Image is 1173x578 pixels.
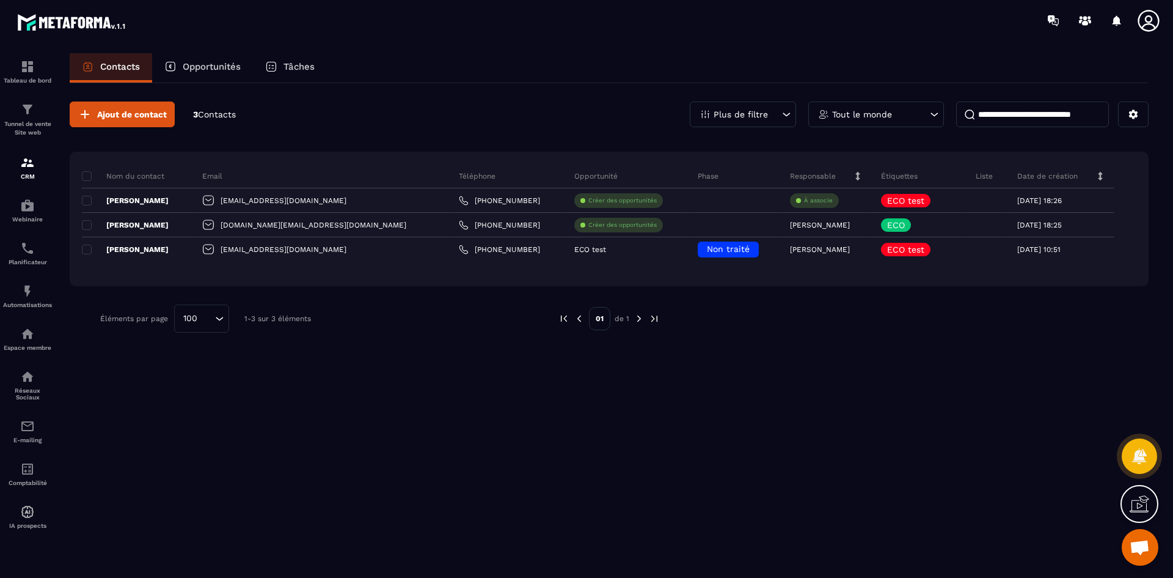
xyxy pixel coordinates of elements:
[82,196,169,206] p: [PERSON_NAME]
[459,196,540,206] a: [PHONE_NUMBER]
[649,313,660,324] img: next
[3,146,52,189] a: formationformationCRM
[100,314,168,323] p: Éléments par page
[976,171,993,181] p: Liste
[589,307,610,330] p: 01
[1122,529,1158,566] div: Ouvrir le chat
[558,313,569,324] img: prev
[3,387,52,401] p: Réseaux Sociaux
[790,171,836,181] p: Responsable
[198,109,236,119] span: Contacts
[20,155,35,170] img: formation
[1017,196,1062,205] p: [DATE] 18:26
[3,216,52,223] p: Webinaire
[82,171,164,181] p: Nom du contact
[887,196,924,205] p: ECO test
[615,314,629,324] p: de 1
[202,171,222,181] p: Email
[3,344,52,351] p: Espace membre
[3,410,52,453] a: emailemailE-mailing
[3,189,52,232] a: automationsautomationsWebinaire
[459,245,540,254] a: [PHONE_NUMBER]
[3,437,52,443] p: E-mailing
[574,313,585,324] img: prev
[20,505,35,519] img: automations
[588,196,657,205] p: Créer des opportunités
[3,173,52,180] p: CRM
[82,245,169,254] p: [PERSON_NAME]
[70,102,175,127] button: Ajout de contact
[97,108,167,120] span: Ajout de contact
[574,245,606,254] p: ECO test
[20,327,35,341] img: automations
[17,11,127,33] img: logo
[459,220,540,230] a: [PHONE_NUMBER]
[3,480,52,486] p: Comptabilité
[574,171,618,181] p: Opportunité
[1017,221,1062,229] p: [DATE] 18:25
[253,53,327,83] a: Tâches
[1017,245,1061,254] p: [DATE] 10:51
[804,196,833,205] p: À associe
[20,462,35,476] img: accountant
[20,102,35,117] img: formation
[283,61,315,72] p: Tâches
[3,275,52,317] a: automationsautomationsAutomatisations
[3,50,52,93] a: formationformationTableau de bord
[202,312,212,325] input: Search for option
[459,171,495,181] p: Téléphone
[790,221,850,229] p: [PERSON_NAME]
[3,317,52,360] a: automationsautomationsEspace membre
[1017,171,1078,181] p: Date de création
[20,198,35,213] img: automations
[3,522,52,529] p: IA prospects
[244,314,311,323] p: 1-3 sur 3 éléments
[3,259,52,265] p: Planificateur
[152,53,253,83] a: Opportunités
[790,245,850,254] p: [PERSON_NAME]
[3,93,52,146] a: formationformationTunnel de vente Site web
[174,305,229,333] div: Search for option
[3,232,52,275] a: schedulerschedulerPlanificateur
[707,244,750,254] span: Non traité
[20,59,35,74] img: formation
[714,110,768,119] p: Plus de filtre
[100,61,140,72] p: Contacts
[588,221,657,229] p: Créer des opportunités
[82,220,169,230] p: [PERSON_NAME]
[20,369,35,384] img: social-network
[193,109,236,120] p: 3
[3,77,52,84] p: Tableau de bord
[20,419,35,434] img: email
[183,61,241,72] p: Opportunités
[634,313,645,324] img: next
[70,53,152,83] a: Contacts
[887,245,924,254] p: ECO test
[20,241,35,256] img: scheduler
[832,110,892,119] p: Tout le monde
[20,284,35,298] img: automations
[179,312,202,325] span: 100
[887,221,905,229] p: ECO
[3,302,52,308] p: Automatisations
[3,453,52,495] a: accountantaccountantComptabilité
[881,171,918,181] p: Étiquettes
[3,120,52,137] p: Tunnel de vente Site web
[3,360,52,410] a: social-networksocial-networkRéseaux Sociaux
[698,171,718,181] p: Phase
